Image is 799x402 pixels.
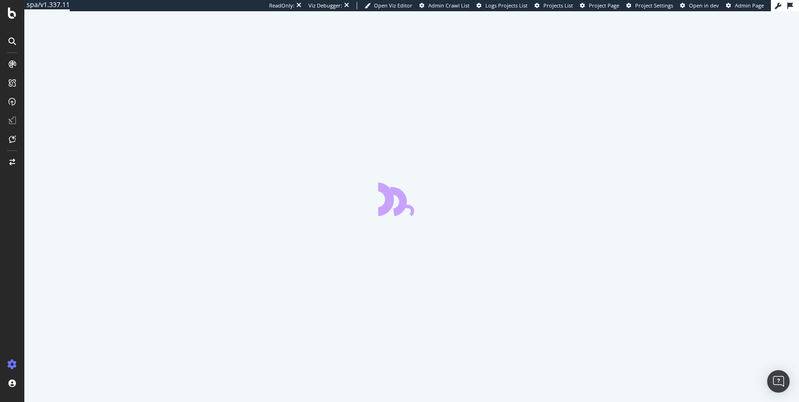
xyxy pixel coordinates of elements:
[635,2,673,9] span: Project Settings
[308,2,342,9] div: Viz Debugger:
[374,2,412,9] span: Open Viz Editor
[589,2,619,9] span: Project Page
[689,2,719,9] span: Open in dev
[726,2,764,9] a: Admin Page
[680,2,719,9] a: Open in dev
[735,2,764,9] span: Admin Page
[485,2,528,9] span: Logs Projects List
[428,2,469,9] span: Admin Crawl List
[543,2,573,9] span: Projects List
[767,370,790,393] div: Open Intercom Messenger
[419,2,469,9] a: Admin Crawl List
[580,2,619,9] a: Project Page
[269,2,294,9] div: ReadOnly:
[365,2,412,9] a: Open Viz Editor
[476,2,528,9] a: Logs Projects List
[378,182,446,216] div: animation
[535,2,573,9] a: Projects List
[626,2,673,9] a: Project Settings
